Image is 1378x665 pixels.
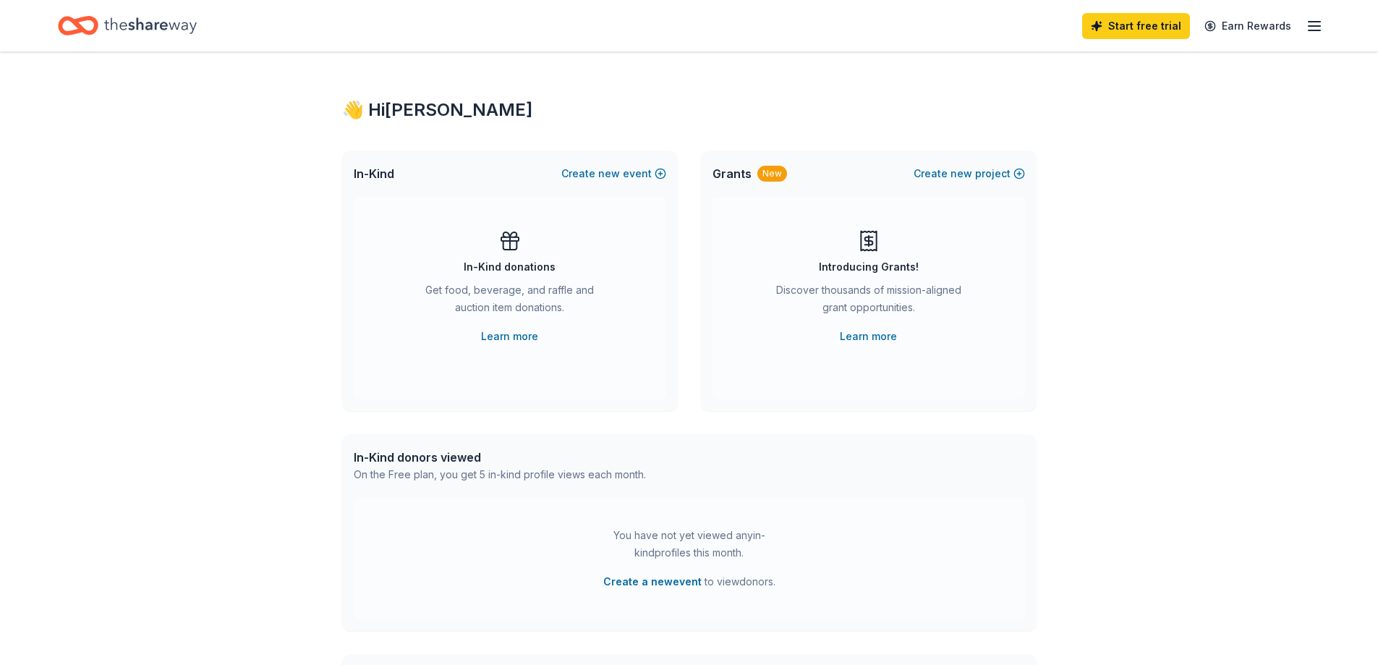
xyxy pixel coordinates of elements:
div: Discover thousands of mission-aligned grant opportunities. [770,281,967,322]
span: to view donors . [603,573,775,590]
a: Earn Rewards [1196,13,1300,39]
a: Home [58,9,197,43]
span: In-Kind [354,165,394,182]
div: On the Free plan, you get 5 in-kind profile views each month. [354,466,646,483]
span: new [950,165,972,182]
div: In-Kind donations [464,258,556,276]
div: You have not yet viewed any in-kind profiles this month. [599,527,780,562]
button: Createnewevent [561,165,666,182]
div: New [757,166,787,182]
div: 👋 Hi [PERSON_NAME] [342,98,1037,122]
div: Get food, beverage, and raffle and auction item donations. [412,281,608,322]
div: In-Kind donors viewed [354,449,646,466]
a: Learn more [840,328,897,345]
a: Start free trial [1082,13,1190,39]
button: Create a newevent [603,573,702,590]
a: Learn more [481,328,538,345]
div: Introducing Grants! [819,258,919,276]
span: new [598,165,620,182]
span: Grants [713,165,752,182]
button: Createnewproject [914,165,1025,182]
